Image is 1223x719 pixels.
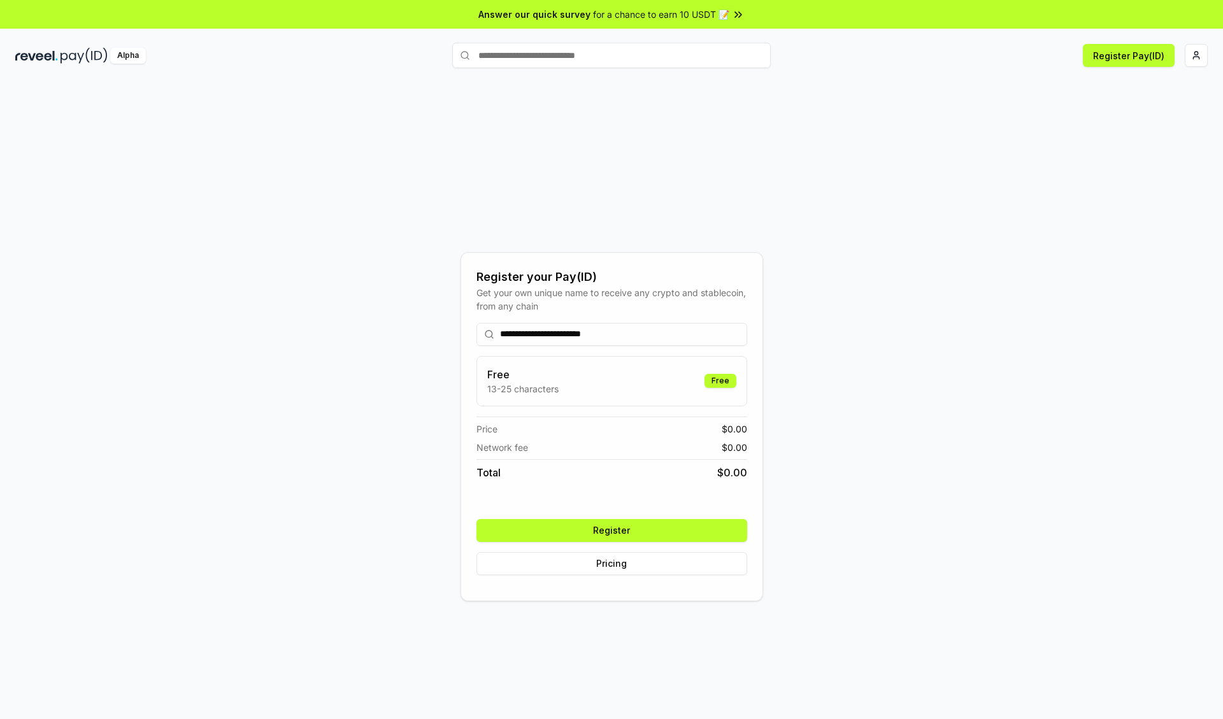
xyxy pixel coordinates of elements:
[722,422,747,436] span: $ 0.00
[717,465,747,480] span: $ 0.00
[476,268,747,286] div: Register your Pay(ID)
[487,367,559,382] h3: Free
[487,382,559,395] p: 13-25 characters
[593,8,729,21] span: for a chance to earn 10 USDT 📝
[61,48,108,64] img: pay_id
[15,48,58,64] img: reveel_dark
[478,8,590,21] span: Answer our quick survey
[110,48,146,64] div: Alpha
[476,286,747,313] div: Get your own unique name to receive any crypto and stablecoin, from any chain
[476,441,528,454] span: Network fee
[476,552,747,575] button: Pricing
[722,441,747,454] span: $ 0.00
[704,374,736,388] div: Free
[476,519,747,542] button: Register
[1083,44,1175,67] button: Register Pay(ID)
[476,465,501,480] span: Total
[476,422,497,436] span: Price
